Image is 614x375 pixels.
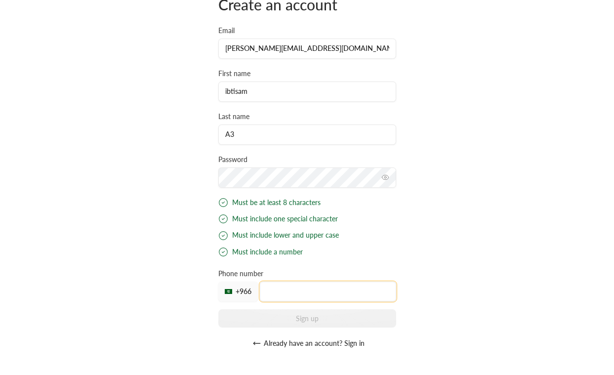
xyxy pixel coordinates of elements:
[218,247,396,257] div: Must include a number
[218,155,247,165] label: Password
[218,69,250,79] label: First name
[218,26,235,36] label: Email
[218,214,396,224] div: Must include one special character
[218,333,396,353] button: Already have an account? Sign in
[218,269,263,279] label: Phone number
[218,230,396,241] div: Must include lower and upper case
[218,112,249,122] label: Last name
[377,169,393,185] button: toggle password visibility
[218,282,258,301] div: +966
[218,198,396,208] div: Must be at least 8 characters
